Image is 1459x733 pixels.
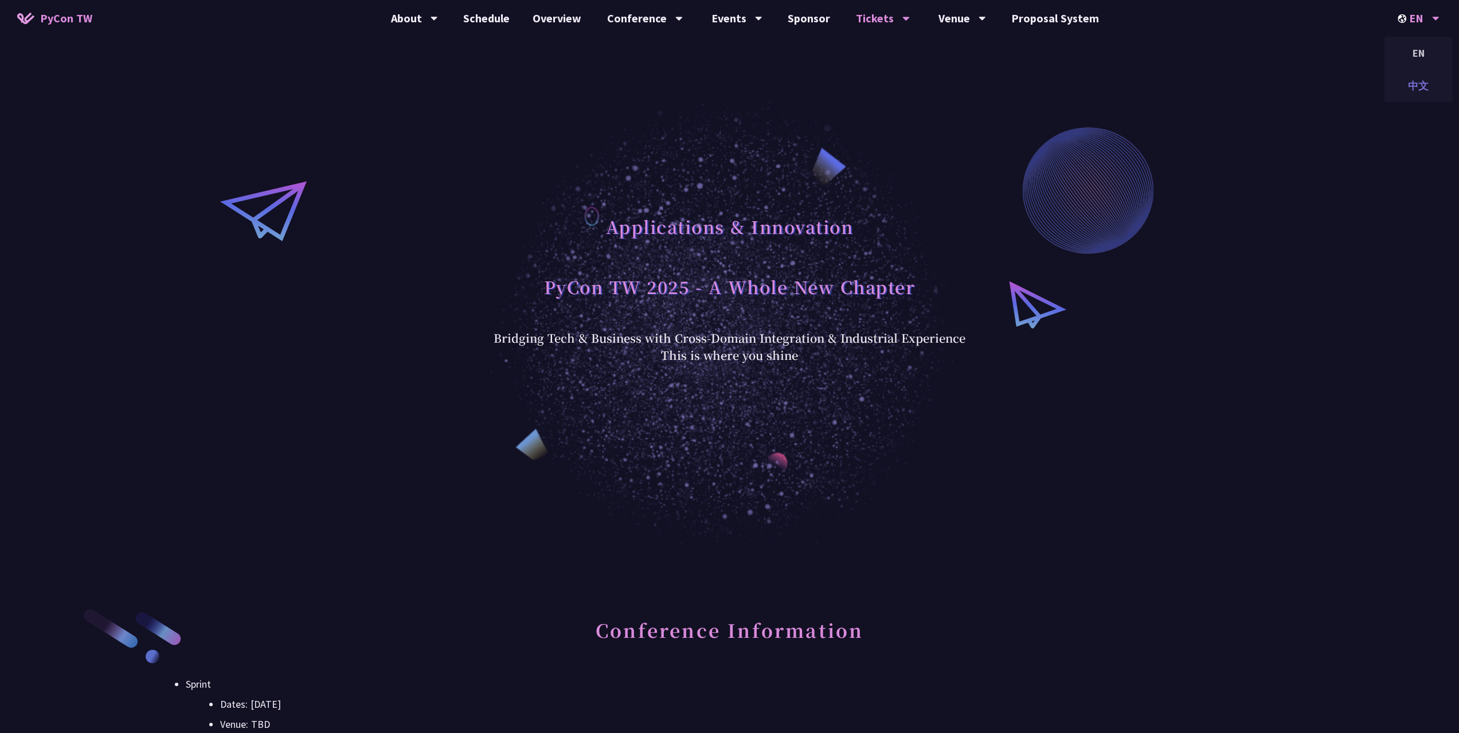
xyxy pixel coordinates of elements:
div: Bridging Tech & Business with Cross-Domain Integration & Industrial Experience This is where you ... [494,330,965,364]
img: Locale Icon [1398,14,1409,23]
span: PyCon TW [40,10,92,27]
a: PyCon TW [6,4,104,33]
li: Venue: TBD [220,716,1273,733]
h1: Applications & Innovation [606,209,854,244]
h1: PyCon TW 2025 - A Whole New Chapter [544,269,916,304]
img: Home icon of PyCon TW 2025 [17,13,34,24]
li: Dates: [DATE] [220,696,1273,713]
li: Sprint [186,676,1273,733]
h2: Conference Information [186,607,1273,670]
div: EN [1384,40,1453,66]
div: 中文 [1384,72,1453,99]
